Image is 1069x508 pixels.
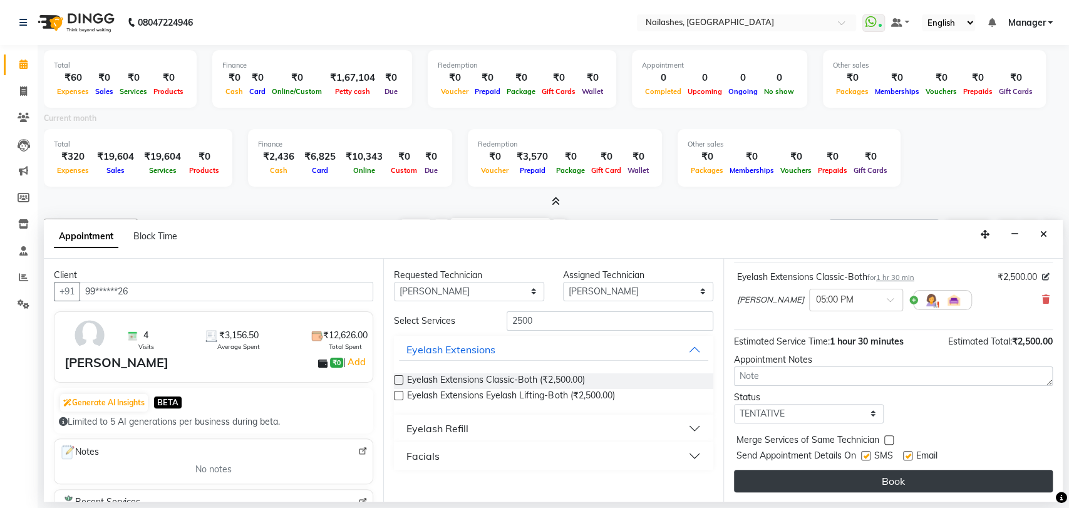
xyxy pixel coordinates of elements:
[563,269,713,282] div: Assigned Technician
[960,87,996,96] span: Prepaids
[737,271,914,284] div: Eyelash Extensions Classic-Both
[60,394,148,412] button: Generate AI Insights
[539,71,579,85] div: ₹0
[380,71,402,85] div: ₹0
[258,139,442,150] div: Finance
[399,445,708,467] button: Facials
[346,355,368,370] a: Add
[1012,336,1053,347] span: ₹2,500.00
[725,87,761,96] span: Ongoing
[343,355,368,370] span: |
[143,329,148,342] span: 4
[406,421,468,436] div: Eyelash Refill
[186,150,222,164] div: ₹0
[138,5,193,40] b: 08047224946
[186,166,222,175] span: Products
[539,87,579,96] span: Gift Cards
[946,293,961,308] img: Interior.png
[32,5,118,40] img: logo
[406,342,495,357] div: Eyelash Extensions
[54,225,118,248] span: Appointment
[330,358,343,368] span: ₹0
[579,87,606,96] span: Wallet
[267,166,291,175] span: Cash
[1035,225,1053,244] button: Close
[725,71,761,85] div: 0
[246,87,269,96] span: Card
[815,166,850,175] span: Prepaids
[329,342,362,351] span: Total Spent
[761,87,797,96] span: No show
[54,269,373,282] div: Client
[960,71,996,85] div: ₹0
[777,166,815,175] span: Vouchers
[688,150,726,164] div: ₹0
[833,71,872,85] div: ₹0
[922,87,960,96] span: Vouchers
[54,71,92,85] div: ₹60
[388,166,420,175] span: Custom
[222,87,246,96] span: Cash
[388,150,420,164] div: ₹0
[116,87,150,96] span: Services
[407,389,614,405] span: Eyelash Extensions Eyelash Lifting-Both (₹2,500.00)
[726,166,777,175] span: Memberships
[399,338,708,361] button: Eyelash Extensions
[478,166,512,175] span: Voucher
[850,166,891,175] span: Gift Cards
[139,150,186,164] div: ₹19,604
[504,87,539,96] span: Package
[219,329,259,342] span: ₹3,156.50
[507,311,713,331] input: Search by service name
[269,71,325,85] div: ₹0
[734,391,884,404] div: Status
[472,71,504,85] div: ₹0
[588,150,624,164] div: ₹0
[269,87,325,96] span: Online/Custom
[59,444,99,460] span: Notes
[642,71,684,85] div: 0
[736,433,879,449] span: Merge Services of Same Technician
[815,150,850,164] div: ₹0
[761,71,797,85] div: 0
[867,273,914,282] small: for
[150,71,187,85] div: ₹0
[309,166,331,175] span: Card
[872,87,922,96] span: Memberships
[406,448,440,464] div: Facials
[222,71,246,85] div: ₹0
[299,150,341,164] div: ₹6,825
[833,87,872,96] span: Packages
[150,87,187,96] span: Products
[332,87,373,96] span: Petty cash
[922,71,960,85] div: ₹0
[579,71,606,85] div: ₹0
[385,314,497,328] div: Select Services
[478,150,512,164] div: ₹0
[44,113,96,124] label: Current month
[258,150,299,164] div: ₹2,436
[54,150,92,164] div: ₹320
[394,269,544,282] div: Requested Technician
[777,150,815,164] div: ₹0
[381,87,401,96] span: Due
[684,71,725,85] div: 0
[1042,273,1050,281] i: Edit price
[146,166,180,175] span: Services
[833,60,1036,71] div: Other sales
[350,166,378,175] span: Online
[734,336,830,347] span: Estimated Service Time:
[407,373,584,389] span: Eyelash Extensions Classic-Both (₹2,500.00)
[996,71,1036,85] div: ₹0
[948,336,1012,347] span: Estimated Total:
[195,463,232,476] span: No notes
[138,342,154,351] span: Visits
[54,166,92,175] span: Expenses
[341,150,388,164] div: ₹10,343
[438,87,472,96] span: Voucher
[876,273,914,282] span: 1 hr 30 min
[54,87,92,96] span: Expenses
[1008,16,1045,29] span: Manager
[642,60,797,71] div: Appointment
[399,417,708,440] button: Eyelash Refill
